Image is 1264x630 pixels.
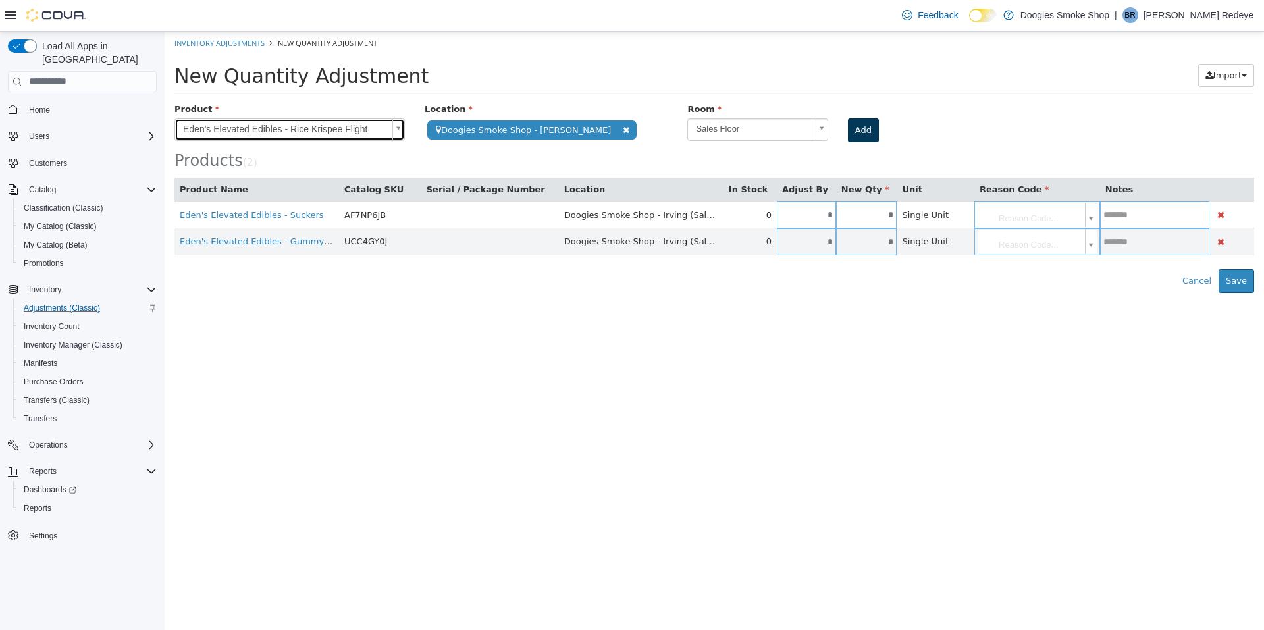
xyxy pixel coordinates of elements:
a: Eden's Elevated Edibles - Gummy Bears [15,205,186,215]
a: Customers [24,155,72,171]
a: Home [24,102,55,118]
span: Promotions [24,258,64,269]
span: Doogies Smoke Shop - Irving (Sales Floor) [400,178,579,188]
span: Reports [18,500,157,516]
button: In Stock [564,151,606,165]
button: Reports [24,463,62,479]
button: Transfers [13,409,162,428]
span: Reason Code... [813,171,915,197]
span: Operations [29,440,68,450]
span: Reason Code... [813,197,915,224]
span: Inventory [24,282,157,298]
button: Location [400,151,443,165]
span: Doogies Smoke Shop - [PERSON_NAME] [263,89,472,108]
nav: Complex example [8,95,157,579]
span: Customers [29,158,67,169]
a: Eden's Elevated Edibles - Suckers [15,178,159,188]
span: Inventory Count [24,321,80,332]
a: Inventory Manager (Classic) [18,337,128,353]
span: Settings [24,527,157,543]
button: Reports [3,462,162,481]
button: Adjust By [618,151,666,165]
button: Adjustments (Classic) [13,299,162,317]
button: Delete Product [1050,203,1063,218]
span: Reports [29,466,57,477]
button: Product Name [15,151,86,165]
a: Reports [18,500,57,516]
span: Transfers [18,411,157,427]
span: Doogies Smoke Shop - Irving (Sales Floor) [400,205,579,215]
span: Transfers (Classic) [18,392,157,408]
button: Cancel [1011,238,1054,261]
span: Purchase Orders [18,374,157,390]
button: Catalog SKU [180,151,242,165]
span: New Quantity Adjustment [10,33,264,56]
button: Users [3,127,162,145]
span: Settings [29,531,57,541]
a: Reason Code... [813,197,932,223]
span: Import [1049,39,1077,49]
span: Product [10,72,55,82]
a: Reason Code... [813,171,932,196]
span: Dashboards [18,482,157,498]
span: Transfers (Classic) [24,395,90,406]
small: ( ) [78,125,93,137]
span: Feedback [918,9,958,22]
span: Home [29,105,50,115]
span: Customers [24,155,157,171]
td: 0 [559,170,612,197]
button: Inventory [3,280,162,299]
button: Promotions [13,254,162,273]
button: Delete Product [1050,176,1063,191]
button: My Catalog (Classic) [13,217,162,236]
span: Reason Code [815,153,884,163]
span: Inventory [29,284,61,295]
span: Manifests [18,355,157,371]
span: Users [24,128,157,144]
a: Settings [24,528,63,544]
span: Home [24,101,157,118]
span: Inventory Manager (Classic) [24,340,122,350]
span: Sales Floor [523,88,645,108]
span: My Catalog (Beta) [18,237,157,253]
button: Settings [3,525,162,544]
span: Inventory Count [18,319,157,334]
span: New Quantity Adjustment [113,7,213,16]
a: Classification (Classic) [18,200,109,216]
a: Feedback [897,2,963,28]
a: Transfers [18,411,62,427]
a: Eden's Elevated Edibles - Rice Krispee Flight [10,87,240,109]
span: 2 [82,125,89,137]
span: Dashboards [24,485,76,495]
button: Customers [3,153,162,172]
button: Serial / Package Number [262,151,383,165]
span: Catalog [29,184,56,195]
a: My Catalog (Beta) [18,237,93,253]
div: Barb Redeye [1122,7,1138,23]
span: Load All Apps in [GEOGRAPHIC_DATA] [37,39,157,66]
input: Dark Mode [969,9,997,22]
td: AF7NP6JB [174,170,257,197]
button: Users [24,128,55,144]
a: My Catalog (Classic) [18,219,102,234]
a: Inventory Count [18,319,85,334]
img: Cova [26,9,86,22]
button: Inventory [24,282,66,298]
button: Operations [24,437,73,453]
button: Manifests [13,354,162,373]
button: Notes [941,151,971,165]
span: Eden's Elevated Edibles - Rice Krispee Flight [11,88,223,109]
td: UCC4GY0J [174,197,257,224]
button: Catalog [3,180,162,199]
a: Sales Floor [523,87,663,109]
span: Products [10,120,78,138]
span: Reports [24,463,157,479]
span: Catalog [24,182,157,197]
span: My Catalog (Classic) [18,219,157,234]
button: Import [1034,32,1090,56]
p: [PERSON_NAME] Redeye [1144,7,1253,23]
a: Manifests [18,355,63,371]
a: Inventory Adjustments [10,7,100,16]
span: New Qty [677,153,725,163]
span: My Catalog (Classic) [24,221,97,232]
